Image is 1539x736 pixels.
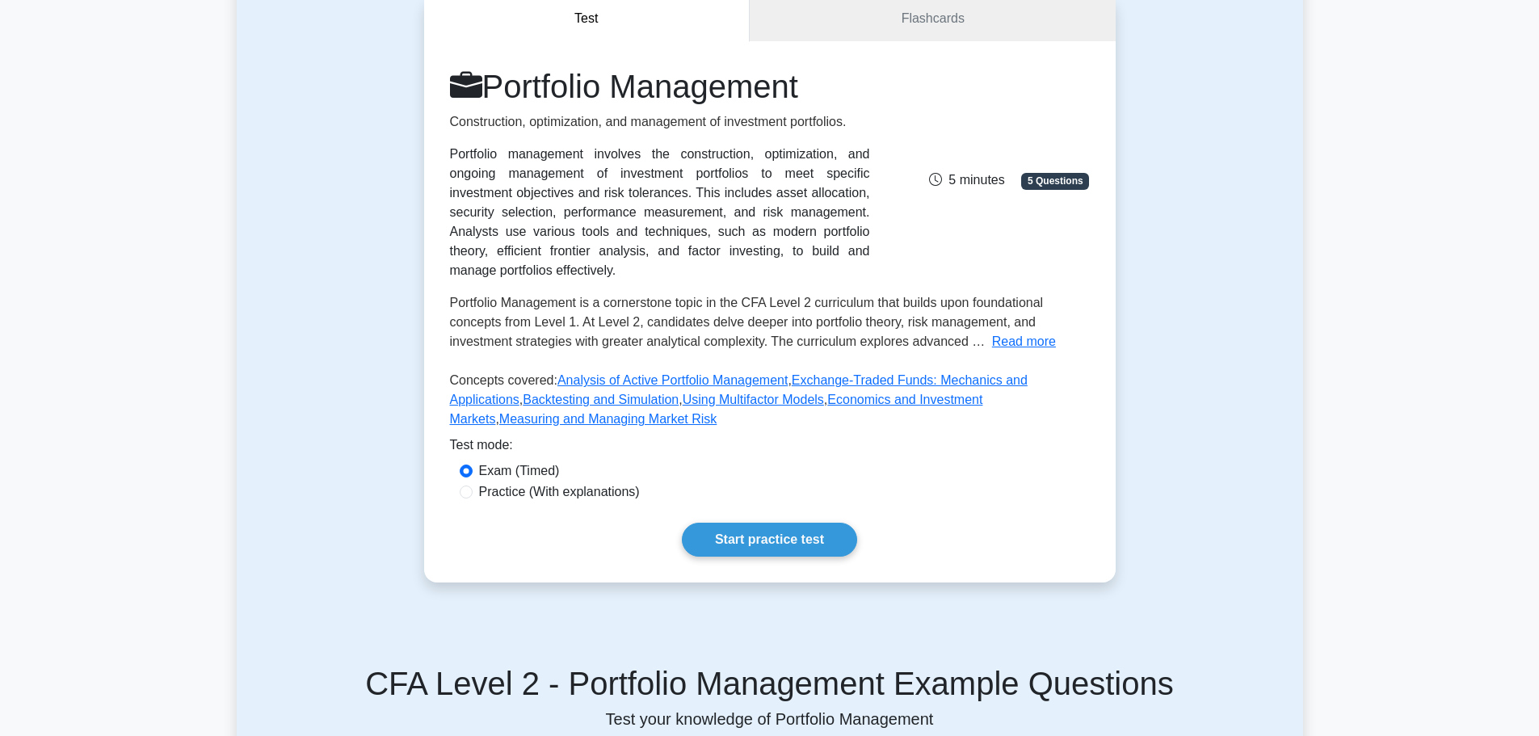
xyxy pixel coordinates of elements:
[450,145,870,280] div: Portfolio management involves the construction, optimization, and ongoing management of investmen...
[450,393,983,426] a: Economics and Investment Markets
[256,664,1284,703] h5: CFA Level 2 - Portfolio Management Example Questions
[682,523,857,557] a: Start practice test
[450,371,1090,435] p: Concepts covered: , , , , ,
[450,112,870,132] p: Construction, optimization, and management of investment portfolios.
[523,393,679,406] a: Backtesting and Simulation
[256,709,1284,729] p: Test your knowledge of Portfolio Management
[450,296,1044,348] span: Portfolio Management is a cornerstone topic in the CFA Level 2 curriculum that builds upon founda...
[450,67,870,106] h1: Portfolio Management
[499,412,717,426] a: Measuring and Managing Market Risk
[450,435,1090,461] div: Test mode:
[1021,173,1089,189] span: 5 Questions
[557,373,788,387] a: Analysis of Active Portfolio Management
[479,461,560,481] label: Exam (Timed)
[479,482,640,502] label: Practice (With explanations)
[992,332,1056,351] button: Read more
[683,393,824,406] a: Using Multifactor Models
[929,173,1004,187] span: 5 minutes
